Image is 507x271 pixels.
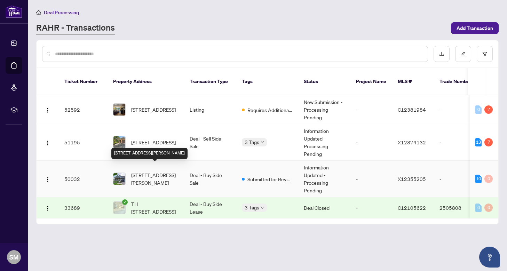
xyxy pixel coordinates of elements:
td: Listing [184,95,236,124]
span: [STREET_ADDRESS] [131,106,176,113]
td: Deal - Sell Side Sale [184,124,236,161]
span: Deal Processing [44,9,79,16]
img: Logo [45,107,50,113]
span: X12355205 [398,176,426,182]
button: Open asap [479,247,500,268]
th: Project Name [350,68,392,95]
th: Status [298,68,350,95]
button: download [434,46,450,62]
td: - [350,161,392,197]
span: C12381984 [398,106,426,113]
span: filter [482,51,487,56]
button: Logo [42,137,53,148]
td: - [434,161,483,197]
span: home [36,10,41,15]
img: thumbnail-img [113,104,125,115]
td: Deal - Buy Side Lease [184,197,236,218]
td: - [350,197,392,218]
td: - [350,95,392,124]
th: Ticket Number [59,68,108,95]
img: logo [6,5,22,18]
td: 51195 [59,124,108,161]
div: 7 [484,105,493,114]
span: down [261,206,264,209]
div: 13 [475,138,482,146]
div: [STREET_ADDRESS][PERSON_NAME] [111,148,188,159]
button: filter [477,46,493,62]
button: edit [455,46,471,62]
td: Information Updated - Processing Pending [298,124,350,161]
button: Logo [42,173,53,184]
td: Deal Closed [298,197,350,218]
span: Add Transaction [457,23,493,34]
td: 52592 [59,95,108,124]
td: 50032 [59,161,108,197]
div: 0 [484,175,493,183]
td: - [434,124,483,161]
span: SM [9,252,18,262]
div: 0 [475,204,482,212]
img: Logo [45,206,50,211]
td: 2505808 [434,197,483,218]
span: 3 Tags [245,204,259,212]
div: 10 [475,175,482,183]
span: [STREET_ADDRESS] [131,138,176,146]
div: 7 [484,138,493,146]
th: Transaction Type [184,68,236,95]
span: X12374132 [398,139,426,145]
img: thumbnail-img [113,136,125,148]
button: Logo [42,202,53,213]
button: Logo [42,104,53,115]
td: Information Updated - Processing Pending [298,161,350,197]
td: - [434,95,483,124]
td: Deal - Buy Side Sale [184,161,236,197]
div: 0 [484,204,493,212]
div: 0 [475,105,482,114]
td: New Submission - Processing Pending [298,95,350,124]
td: 33689 [59,197,108,218]
th: Property Address [108,68,184,95]
span: Submitted for Review [247,175,293,183]
th: MLS # [392,68,434,95]
td: - [350,124,392,161]
img: Logo [45,177,50,182]
span: down [261,141,264,144]
th: Trade Number [434,68,483,95]
span: download [439,51,444,56]
th: Tags [236,68,298,95]
span: edit [461,51,466,56]
span: 3 Tags [245,138,259,146]
span: TH [STREET_ADDRESS] [131,200,179,215]
a: RAHR - Transactions [36,22,115,34]
span: Requires Additional Docs [247,106,293,114]
button: Add Transaction [451,22,499,34]
span: [STREET_ADDRESS][PERSON_NAME] [131,171,179,186]
span: C12105622 [398,205,426,211]
img: Logo [45,140,50,146]
span: check-circle [122,199,128,205]
img: thumbnail-img [113,202,125,214]
img: thumbnail-img [113,173,125,185]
